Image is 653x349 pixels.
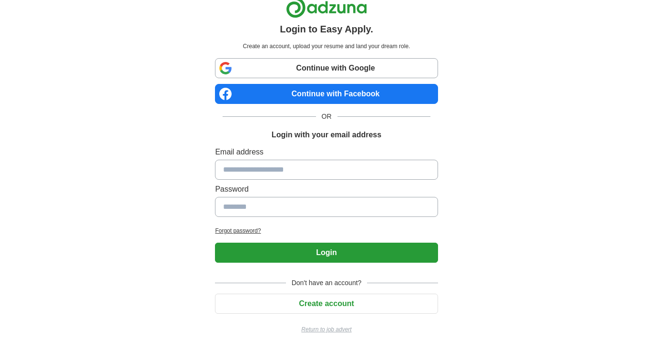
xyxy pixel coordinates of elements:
h1: Login to Easy Apply. [280,22,373,36]
h1: Login with your email address [272,129,381,141]
a: Create account [215,299,438,308]
a: Continue with Google [215,58,438,78]
span: Don't have an account? [286,278,367,288]
label: Email address [215,146,438,158]
a: Return to job advert [215,325,438,334]
a: Continue with Facebook [215,84,438,104]
button: Create account [215,294,438,314]
p: Create an account, upload your resume and land your dream role. [217,42,436,51]
label: Password [215,184,438,195]
a: Forgot password? [215,226,438,235]
span: OR [316,112,337,122]
button: Login [215,243,438,263]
